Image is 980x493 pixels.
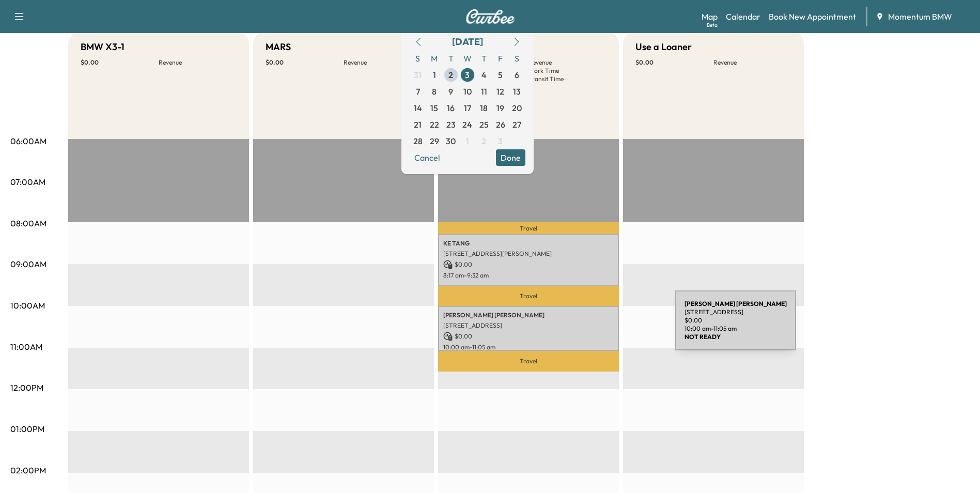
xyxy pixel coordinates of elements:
[81,40,125,54] h5: BMW X3-1
[480,102,488,114] span: 18
[452,35,483,49] div: [DATE]
[462,118,472,131] span: 24
[496,118,505,131] span: 26
[416,85,420,98] span: 7
[10,135,46,147] p: 06:00AM
[266,58,344,67] p: $ 0.00
[481,135,486,147] span: 2
[496,85,504,98] span: 12
[512,102,522,114] span: 20
[707,21,718,29] div: Beta
[433,69,436,81] span: 1
[479,118,489,131] span: 25
[159,58,237,67] p: Revenue
[726,10,760,23] a: Calendar
[446,118,456,131] span: 23
[492,50,509,67] span: F
[414,69,422,81] span: 31
[443,343,614,351] p: 10:00 am - 11:05 am
[459,50,476,67] span: W
[438,222,619,234] p: Travel
[509,50,525,67] span: S
[496,102,504,114] span: 19
[414,118,422,131] span: 21
[465,69,470,81] span: 3
[432,85,437,98] span: 8
[496,149,525,166] button: Done
[410,50,426,67] span: S
[438,286,619,306] p: Travel
[430,118,439,131] span: 22
[512,118,521,131] span: 27
[443,332,614,341] p: $ 0.00
[344,58,422,67] p: Revenue
[443,260,614,269] p: $ 0.00
[498,135,503,147] span: 3
[466,135,469,147] span: 1
[443,321,614,330] p: [STREET_ADDRESS]
[528,58,606,67] p: Revenue
[10,299,45,312] p: 10:00AM
[528,75,606,83] p: Transit Time
[464,102,471,114] span: 17
[713,58,791,67] p: Revenue
[446,135,456,147] span: 30
[10,381,43,394] p: 12:00PM
[448,69,453,81] span: 2
[528,67,606,75] p: Work Time
[463,85,472,98] span: 10
[447,102,455,114] span: 16
[443,239,614,248] p: KE TANG
[10,464,46,476] p: 02:00PM
[635,40,692,54] h5: Use a Loaner
[414,102,422,114] span: 14
[266,40,291,54] h5: MARS
[430,102,438,114] span: 15
[443,50,459,67] span: T
[513,85,521,98] span: 13
[413,135,423,147] span: 28
[635,58,713,67] p: $ 0.00
[10,258,46,270] p: 09:00AM
[10,217,46,229] p: 08:00AM
[443,271,614,280] p: 8:17 am - 9:32 am
[702,10,718,23] a: MapBeta
[498,69,503,81] span: 5
[515,69,519,81] span: 6
[10,176,45,188] p: 07:00AM
[81,58,159,67] p: $ 0.00
[476,50,492,67] span: T
[443,311,614,319] p: [PERSON_NAME] [PERSON_NAME]
[888,10,952,23] span: Momentum BMW
[10,423,44,435] p: 01:00PM
[426,50,443,67] span: M
[448,85,453,98] span: 9
[410,149,445,166] button: Cancel
[443,250,614,258] p: [STREET_ADDRESS][PERSON_NAME]
[430,135,439,147] span: 29
[438,351,619,372] p: Travel
[10,341,42,353] p: 11:00AM
[481,69,487,81] span: 4
[465,9,515,24] img: Curbee Logo
[769,10,856,23] a: Book New Appointment
[481,85,487,98] span: 11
